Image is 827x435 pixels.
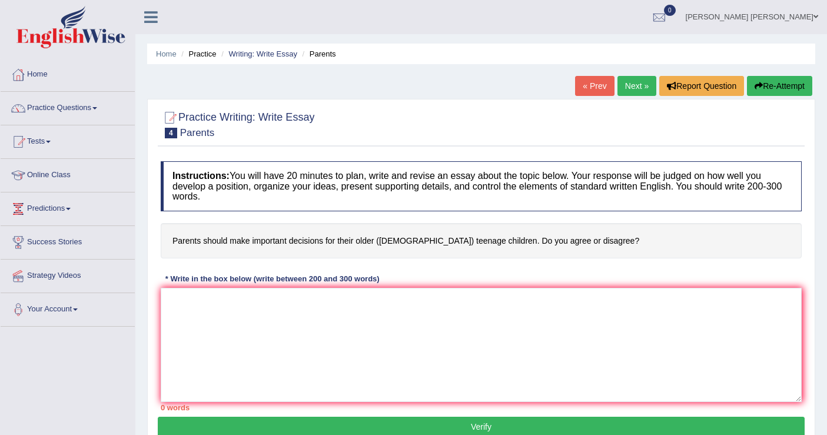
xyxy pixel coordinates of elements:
a: Home [156,49,177,58]
a: « Prev [575,76,614,96]
button: Report Question [659,76,744,96]
h2: Practice Writing: Write Essay [161,109,314,138]
a: Online Class [1,159,135,188]
h4: Parents should make important decisions for their older ([DEMOGRAPHIC_DATA]) teenage children. Do... [161,223,802,259]
h4: You will have 20 minutes to plan, write and revise an essay about the topic below. Your response ... [161,161,802,211]
button: Re-Attempt [747,76,812,96]
a: Strategy Videos [1,260,135,289]
a: Writing: Write Essay [228,49,297,58]
div: * Write in the box below (write between 200 and 300 words) [161,273,384,284]
li: Parents [300,48,336,59]
a: Home [1,58,135,88]
a: Success Stories [1,226,135,255]
a: Tests [1,125,135,155]
small: Parents [180,127,215,138]
a: Your Account [1,293,135,323]
span: 0 [664,5,676,16]
a: Practice Questions [1,92,135,121]
span: 4 [165,128,177,138]
a: Next » [617,76,656,96]
b: Instructions: [172,171,230,181]
div: 0 words [161,402,802,413]
li: Practice [178,48,216,59]
a: Predictions [1,192,135,222]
